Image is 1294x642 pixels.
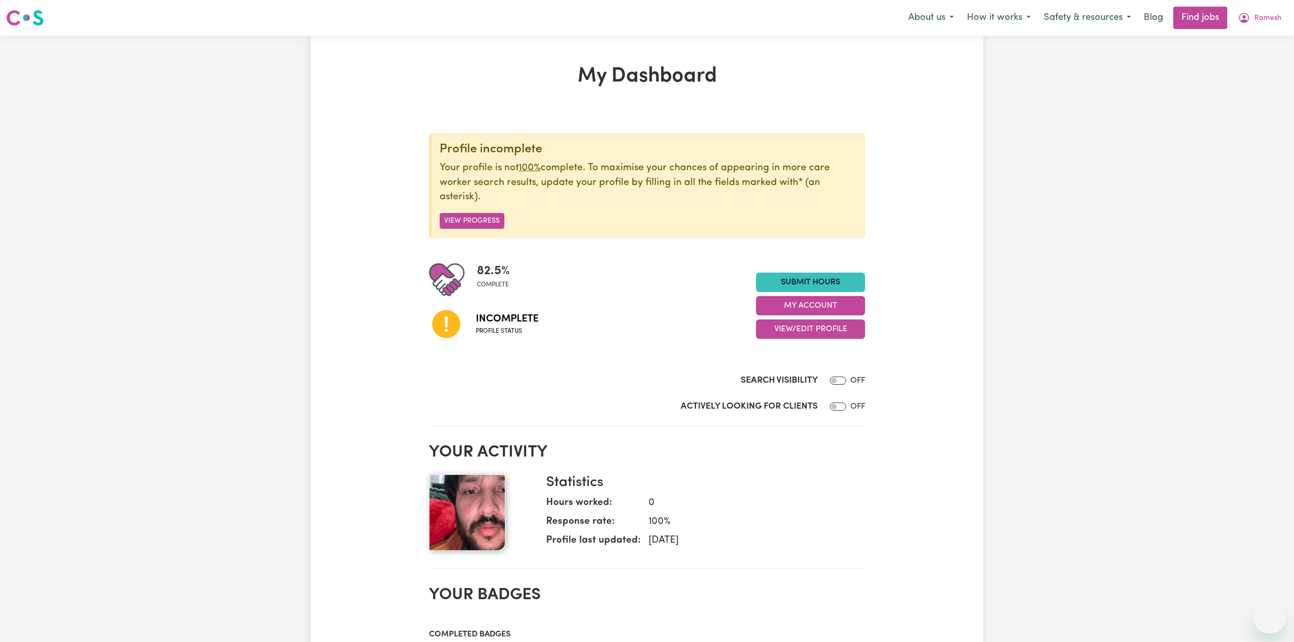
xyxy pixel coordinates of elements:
[756,273,865,292] a: Submit Hours
[477,262,518,298] div: Profile completeness: 82.5%
[429,64,865,89] h1: My Dashboard
[681,400,818,413] label: Actively Looking for Clients
[440,142,856,157] div: Profile incomplete
[756,319,865,339] button: View/Edit Profile
[1037,7,1138,29] button: Safety & resources
[546,474,857,492] h3: Statistics
[546,496,640,515] dt: Hours worked:
[546,533,640,552] dt: Profile last updated:
[477,280,510,289] span: complete
[429,474,505,551] img: Your profile picture
[6,9,44,27] img: Careseekers logo
[1231,7,1288,29] button: My Account
[850,403,865,411] span: OFF
[546,515,640,533] dt: Response rate:
[640,496,857,511] dd: 0
[429,585,865,605] h2: Your badges
[429,443,865,462] h2: Your activity
[850,377,865,385] span: OFF
[741,374,818,387] label: Search Visibility
[960,7,1037,29] button: How it works
[429,630,865,639] h3: Completed badges
[440,213,504,229] button: View Progress
[640,515,857,529] dd: 100 %
[6,6,44,30] a: Careseekers logo
[519,163,541,173] u: 100%
[440,161,856,205] p: Your profile is not complete. To maximise your chances of appearing in more care worker search re...
[1173,7,1227,29] a: Find jobs
[477,262,510,280] span: 82.5 %
[1253,601,1286,634] iframe: Button to launch messaging window
[756,296,865,315] button: My Account
[1254,13,1281,24] span: Ramesh
[902,7,960,29] button: About us
[476,327,538,336] span: Profile status
[1138,7,1169,29] a: Blog
[476,311,538,327] span: Incomplete
[640,533,857,548] dd: [DATE]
